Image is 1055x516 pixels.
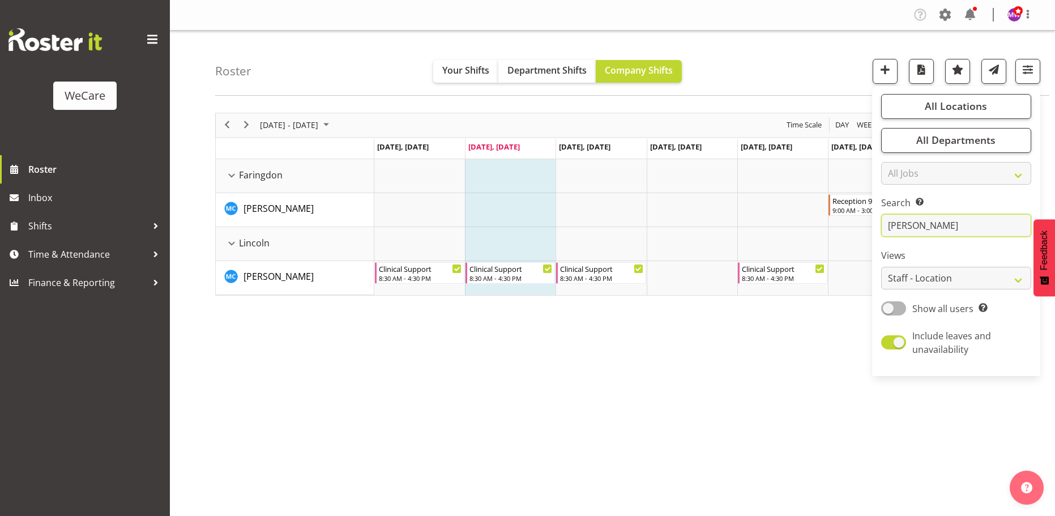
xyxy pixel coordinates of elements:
[498,60,596,83] button: Department Shifts
[239,118,254,132] button: Next
[1039,231,1049,270] span: Feedback
[742,263,825,274] div: Clinical Support
[216,193,374,227] td: Mary Childs resource
[217,113,237,137] div: previous period
[374,159,1009,295] table: Timeline Week of September 30, 2025
[442,64,489,76] span: Your Shifts
[831,142,883,152] span: [DATE], [DATE]
[28,274,147,291] span: Finance & Reporting
[8,28,102,51] img: Rosterit website logo
[28,161,164,178] span: Roster
[785,118,824,132] button: Time Scale
[605,64,673,76] span: Company Shifts
[738,262,827,284] div: Mary Childs"s event - Clinical Support Begin From Friday, October 3, 2025 at 8:30:00 AM GMT+13:00...
[925,99,987,113] span: All Locations
[216,227,374,261] td: Lincoln resource
[559,142,610,152] span: [DATE], [DATE]
[881,214,1031,237] input: Search
[216,159,374,193] td: Faringdon resource
[258,118,334,132] button: September 2025
[379,274,462,283] div: 8:30 AM - 4:30 PM
[909,59,934,84] button: Download a PDF of the roster according to the set date range.
[377,142,429,152] span: [DATE], [DATE]
[468,142,520,152] span: [DATE], [DATE]
[1015,59,1040,84] button: Filter Shifts
[1007,8,1021,22] img: management-we-care10447.jpg
[834,118,850,132] span: Day
[873,59,898,84] button: Add a new shift
[469,263,552,274] div: Clinical Support
[881,128,1031,153] button: All Departments
[856,118,877,132] span: Week
[560,263,643,274] div: Clinical Support
[259,118,319,132] span: [DATE] - [DATE]
[65,87,105,104] div: WeCare
[1033,219,1055,296] button: Feedback - Show survey
[832,206,915,215] div: 9:00 AM - 3:00 PM
[465,262,555,284] div: Mary Childs"s event - Clinical Support Begin From Tuesday, September 30, 2025 at 8:30:00 AM GMT+1...
[239,236,270,250] span: Lincoln
[220,118,235,132] button: Previous
[981,59,1006,84] button: Send a list of all shifts for the selected filtered period to all rostered employees.
[834,118,851,132] button: Timeline Day
[881,196,1031,210] label: Search
[375,262,464,284] div: Mary Childs"s event - Clinical Support Begin From Monday, September 29, 2025 at 8:30:00 AM GMT+13...
[912,330,991,356] span: Include leaves and unavailability
[507,64,587,76] span: Department Shifts
[256,113,336,137] div: Sep 29 - Oct 05, 2025
[881,94,1031,119] button: All Locations
[244,202,314,215] a: [PERSON_NAME]
[560,274,643,283] div: 8:30 AM - 4:30 PM
[945,59,970,84] button: Highlight an important date within the roster.
[916,133,996,147] span: All Departments
[596,60,682,83] button: Company Shifts
[828,194,918,216] div: Mary Childs"s event - Reception 9-3 Begin From Saturday, October 4, 2025 at 9:00:00 AM GMT+13:00 ...
[832,195,915,206] div: Reception 9-3
[239,168,283,182] span: Faringdon
[237,113,256,137] div: next period
[28,189,164,206] span: Inbox
[469,274,552,283] div: 8:30 AM - 4:30 PM
[912,302,973,315] span: Show all users
[881,249,1031,262] label: Views
[785,118,823,132] span: Time Scale
[28,218,147,234] span: Shifts
[742,274,825,283] div: 8:30 AM - 4:30 PM
[556,262,646,284] div: Mary Childs"s event - Clinical Support Begin From Wednesday, October 1, 2025 at 8:30:00 AM GMT+13...
[379,263,462,274] div: Clinical Support
[215,65,251,78] h4: Roster
[244,270,314,283] a: [PERSON_NAME]
[855,118,878,132] button: Timeline Week
[1021,482,1032,493] img: help-xxl-2.png
[216,261,374,295] td: Mary Childs resource
[650,142,702,152] span: [DATE], [DATE]
[215,113,1010,296] div: Timeline Week of September 30, 2025
[741,142,792,152] span: [DATE], [DATE]
[433,60,498,83] button: Your Shifts
[28,246,147,263] span: Time & Attendance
